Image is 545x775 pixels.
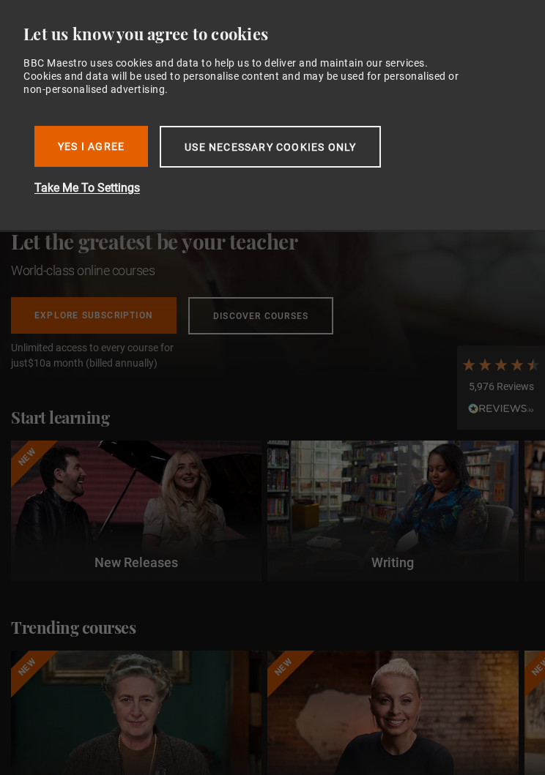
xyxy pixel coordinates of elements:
div: 5,976 Reviews [461,380,541,394]
div: BBC Maestro uses cookies and data to help us to deliver and maintain our services. Cookies and da... [23,56,461,97]
h2: Trending courses [11,616,136,639]
button: Use necessary cookies only [160,126,381,168]
a: Explore Subscription [11,297,177,334]
button: Yes I Agree [34,126,148,167]
div: Let us know you agree to cookies [23,23,510,45]
a: Writing [267,441,518,582]
a: New New Releases [11,441,262,582]
h2: Let the greatest be your teacher [11,227,333,255]
a: Discover Courses [188,297,333,334]
button: Take Me To Settings [34,179,503,197]
div: 5,976 ReviewsRead All Reviews [457,345,545,430]
span: Unlimited access to every course for just a month (billed annually) [11,340,209,371]
h1: World-class online courses [11,261,333,280]
img: REVIEWS.io [468,403,534,413]
p: New Releases [11,553,262,572]
span: $10 [28,357,45,369]
p: Writing [267,553,518,572]
div: Read All Reviews [461,401,541,419]
div: 4.7 Stars [461,356,541,372]
h2: Start learning [11,406,109,429]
